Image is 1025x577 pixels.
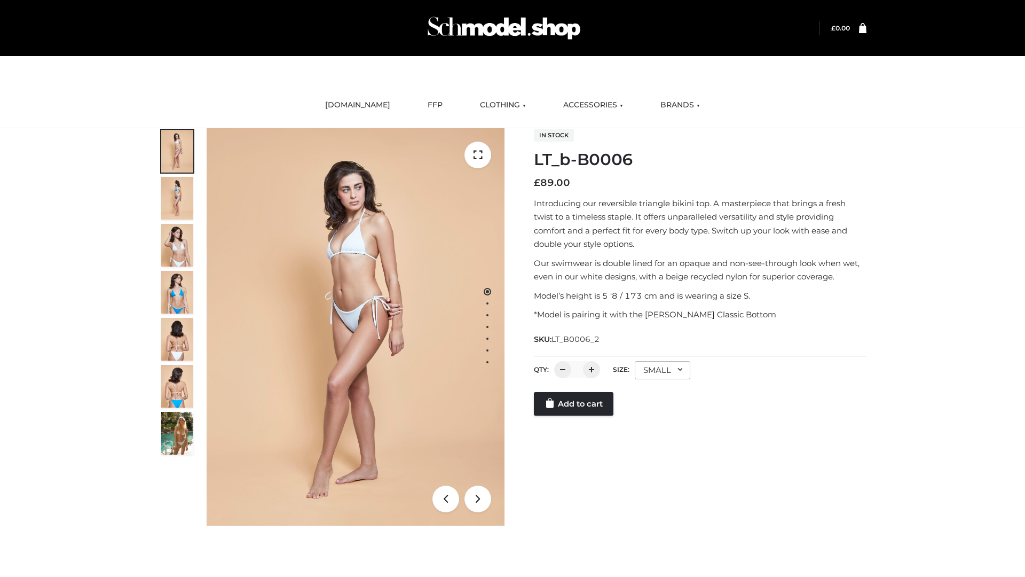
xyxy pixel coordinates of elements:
[317,93,398,117] a: [DOMAIN_NAME]
[613,365,629,373] label: Size:
[551,334,600,344] span: LT_B0006_2
[534,150,866,169] h1: LT_b-B0006
[831,24,850,32] bdi: 0.00
[161,412,193,455] img: Arieltop_CloudNine_AzureSky2.jpg
[652,93,708,117] a: BRANDS
[161,224,193,267] img: ArielClassicBikiniTop_CloudNine_AzureSky_OW114ECO_3-scaled.jpg
[534,333,601,346] span: SKU:
[420,93,451,117] a: FFP
[161,365,193,408] img: ArielClassicBikiniTop_CloudNine_AzureSky_OW114ECO_8-scaled.jpg
[534,129,574,142] span: In stock
[534,177,570,189] bdi: 89.00
[472,93,534,117] a: CLOTHING
[534,256,866,284] p: Our swimwear is double lined for an opaque and non-see-through look when wet, even in our white d...
[534,365,549,373] label: QTY:
[534,177,540,189] span: £
[635,361,690,379] div: SMALL
[161,130,193,173] img: ArielClassicBikiniTop_CloudNine_AzureSky_OW114ECO_1-scaled.jpg
[207,128,504,526] img: LT_b-B0006
[534,197,866,251] p: Introducing our reversible triangle bikini top. A masterpiece that brings a fresh twist to a time...
[534,392,613,416] a: Add to cart
[831,24,850,32] a: £0.00
[555,93,631,117] a: ACCESSORIES
[831,24,835,32] span: £
[424,7,584,49] img: Schmodel Admin 964
[534,289,866,303] p: Model’s height is 5 ‘8 / 173 cm and is wearing a size S.
[161,318,193,361] img: ArielClassicBikiniTop_CloudNine_AzureSky_OW114ECO_7-scaled.jpg
[161,271,193,314] img: ArielClassicBikiniTop_CloudNine_AzureSky_OW114ECO_4-scaled.jpg
[534,308,866,322] p: *Model is pairing it with the [PERSON_NAME] Classic Bottom
[161,177,193,220] img: ArielClassicBikiniTop_CloudNine_AzureSky_OW114ECO_2-scaled.jpg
